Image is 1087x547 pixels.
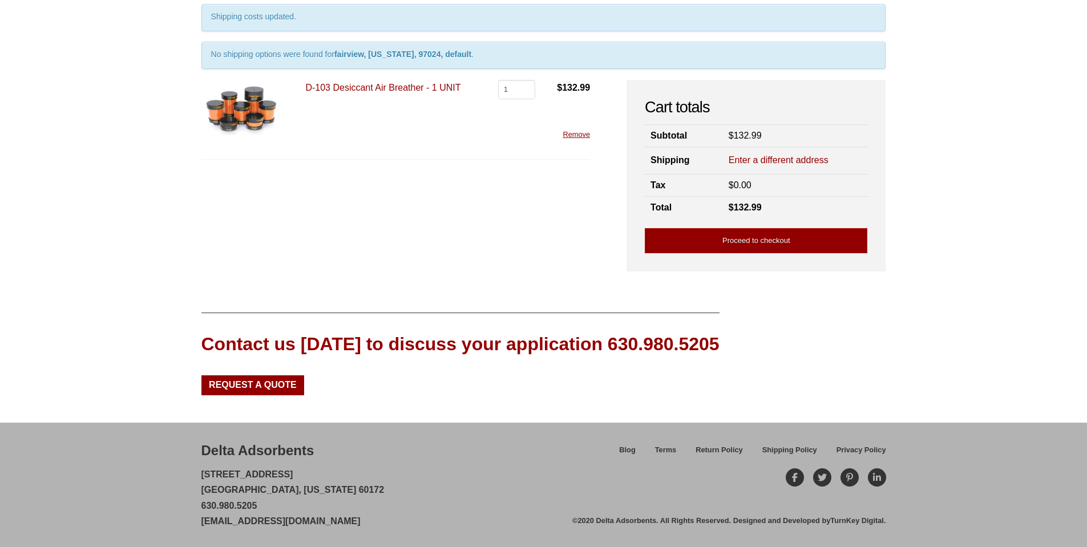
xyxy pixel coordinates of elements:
[201,467,385,529] p: [STREET_ADDRESS] [GEOGRAPHIC_DATA], [US_STATE] 60172 630.980.5205
[830,516,884,525] a: TurnKey Digital
[645,444,686,464] a: Terms
[696,447,743,454] span: Return Policy
[729,202,734,212] span: $
[645,147,723,174] th: Shipping
[563,130,590,139] a: Remove this item
[201,331,720,357] div: Contact us [DATE] to discuss your application 630.980.5205
[619,447,635,454] span: Blog
[729,202,762,212] bdi: 132.99
[645,98,867,117] h2: Cart totals
[729,131,734,140] span: $
[729,131,762,140] bdi: 132.99
[211,48,876,60] p: No shipping options were found for .
[729,180,751,190] bdi: 0.00
[686,444,753,464] a: Return Policy
[557,83,590,92] bdi: 132.99
[609,444,645,464] a: Blog
[305,83,460,92] a: D-103 Desiccant Air Breather - 1 UNIT
[209,380,297,390] span: Request a Quote
[201,375,305,395] a: Request a Quote
[645,197,723,219] th: Total
[827,444,886,464] a: Privacy Policy
[729,154,829,167] a: Enter a different address
[753,444,827,464] a: Shipping Policy
[557,83,562,92] span: $
[645,174,723,196] th: Tax
[572,516,886,526] div: ©2020 Delta Adsorbents. All Rights Reserved. Designed and Developed by .
[201,4,886,31] div: Shipping costs updated.
[762,447,817,454] span: Shipping Policy
[498,80,535,99] input: Product quantity
[645,124,723,147] th: Subtotal
[201,441,314,460] div: Delta Adsorbents
[201,80,284,137] img: D-103 Desiccant Air Breather - 1 UNIT
[837,447,886,454] span: Privacy Policy
[334,50,471,59] strong: fairview, [US_STATE], 97024, default
[645,228,867,254] a: Proceed to checkout
[201,516,361,526] a: [EMAIL_ADDRESS][DOMAIN_NAME]
[655,447,676,454] span: Terms
[729,180,734,190] span: $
